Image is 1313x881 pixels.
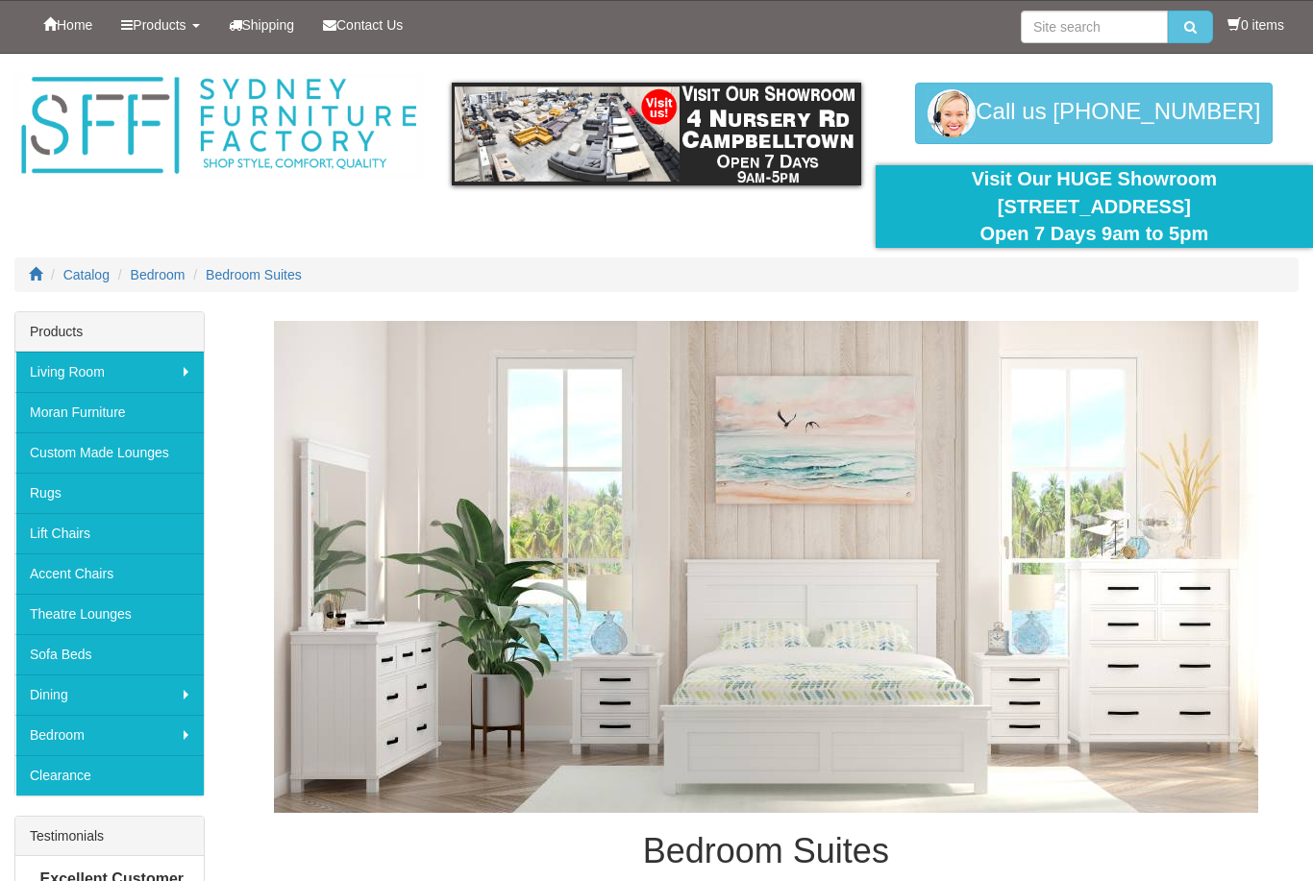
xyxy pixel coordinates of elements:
[15,312,204,352] div: Products
[15,513,204,553] a: Lift Chairs
[57,17,92,33] span: Home
[452,83,860,185] img: showroom.gif
[15,594,204,634] a: Theatre Lounges
[890,165,1299,248] div: Visit Our HUGE Showroom [STREET_ADDRESS] Open 7 Days 9am to 5pm
[14,73,423,179] img: Sydney Furniture Factory
[15,817,204,856] div: Testimonials
[15,755,204,795] a: Clearance
[274,321,1258,813] img: Bedroom Suites
[15,392,204,432] a: Moran Furniture
[15,674,204,715] a: Dining
[15,715,204,755] a: Bedroom
[206,267,302,282] a: Bedroom Suites
[15,432,204,473] a: Custom Made Lounges
[242,17,295,33] span: Shipping
[214,1,310,49] a: Shipping
[309,1,417,49] a: Contact Us
[133,17,186,33] span: Products
[107,1,213,49] a: Products
[15,634,204,674] a: Sofa Beds
[1227,15,1284,35] li: 0 items
[15,553,204,594] a: Accent Chairs
[234,832,1299,870] h1: Bedroom Suites
[29,1,107,49] a: Home
[1021,11,1168,43] input: Site search
[15,352,204,392] a: Living Room
[336,17,403,33] span: Contact Us
[15,473,204,513] a: Rugs
[63,267,110,282] a: Catalog
[131,267,186,282] a: Bedroom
